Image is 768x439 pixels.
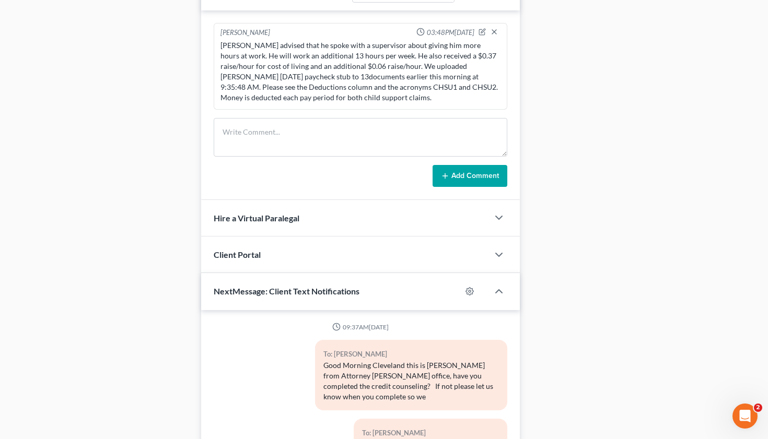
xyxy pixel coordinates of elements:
[323,360,499,402] div: Good Morning Cleveland this is [PERSON_NAME] from Attorney [PERSON_NAME] office, have you complet...
[732,404,758,429] iframe: Intercom live chat
[214,323,508,331] div: 09:37AM[DATE]
[220,28,270,38] div: [PERSON_NAME]
[362,427,499,439] div: To: [PERSON_NAME]
[754,404,762,412] span: 2
[214,250,261,259] span: Client Portal
[427,28,474,38] span: 03:48PM[DATE]
[433,165,507,187] button: Add Comment
[323,348,499,360] div: To: [PERSON_NAME]
[214,286,359,296] span: NextMessage: Client Text Notifications
[214,213,299,223] span: Hire a Virtual Paralegal
[220,40,501,103] div: [PERSON_NAME] advised that he spoke with a supervisor about giving him more hours at work. He wil...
